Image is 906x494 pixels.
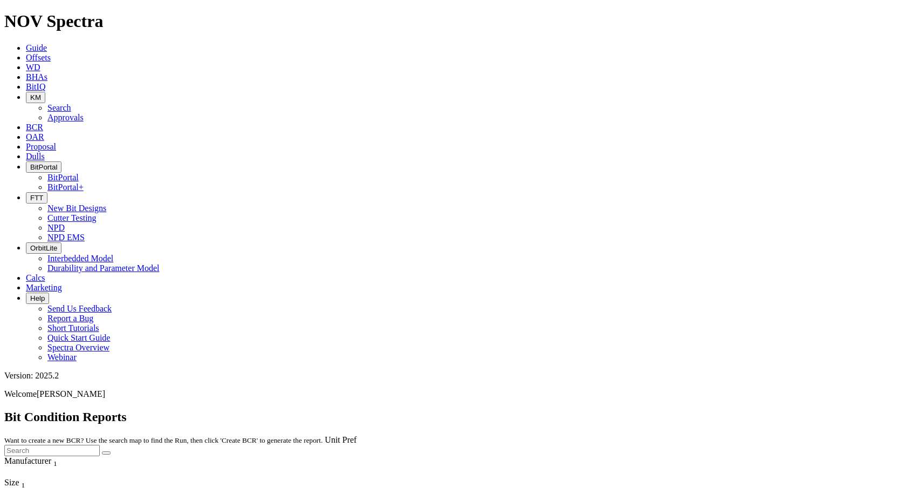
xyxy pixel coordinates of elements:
a: BHAs [26,72,47,82]
a: NPD [47,223,65,232]
a: Search [47,103,71,112]
a: Guide [26,43,47,52]
button: Help [26,293,49,304]
a: Marketing [26,283,62,292]
a: Dulls [26,152,45,161]
span: BitPortal [30,163,57,171]
p: Welcome [4,389,902,399]
a: NPD EMS [47,233,85,242]
a: Send Us Feedback [47,304,112,313]
a: Interbedded Model [47,254,113,263]
a: Proposal [26,142,56,151]
div: Sort None [4,456,78,478]
a: OAR [26,132,44,141]
h1: NOV Spectra [4,11,902,31]
span: Size [4,478,19,487]
button: BitPortal [26,161,61,173]
a: Unit Pref [325,435,356,444]
div: Manufacturer Sort None [4,456,78,468]
span: OrbitLite [30,244,57,252]
div: Version: 2025.2 [4,371,902,381]
input: Search [4,445,100,456]
a: Webinar [47,353,77,362]
span: Manufacturer [4,456,51,465]
button: OrbitLite [26,242,61,254]
a: Approvals [47,113,84,122]
a: New Bit Designs [47,204,106,213]
a: WD [26,63,40,72]
a: BCR [26,123,43,132]
span: Help [30,294,45,302]
sub: 1 [53,459,57,468]
a: BitPortal [47,173,79,182]
button: KM [26,92,45,103]
a: Short Tutorials [47,323,99,333]
span: FTT [30,194,43,202]
span: Sort None [53,456,57,465]
a: BitPortal+ [47,182,84,192]
a: Cutter Testing [47,213,97,222]
div: Size Sort None [4,478,43,490]
a: Offsets [26,53,51,62]
a: BitIQ [26,82,45,91]
a: Quick Start Guide [47,333,110,342]
sub: 1 [22,481,25,489]
a: Spectra Overview [47,343,109,352]
span: [PERSON_NAME] [37,389,105,398]
small: Want to create a new BCR? Use the search map to find the Run, then click 'Create BCR' to generate... [4,436,322,444]
h2: Bit Condition Reports [4,410,902,424]
a: Report a Bug [47,314,93,323]
div: Column Menu [4,468,78,478]
button: FTT [26,192,47,204]
a: Calcs [26,273,45,282]
a: Durability and Parameter Model [47,263,160,273]
span: KM [30,93,41,101]
span: Sort None [22,478,25,487]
